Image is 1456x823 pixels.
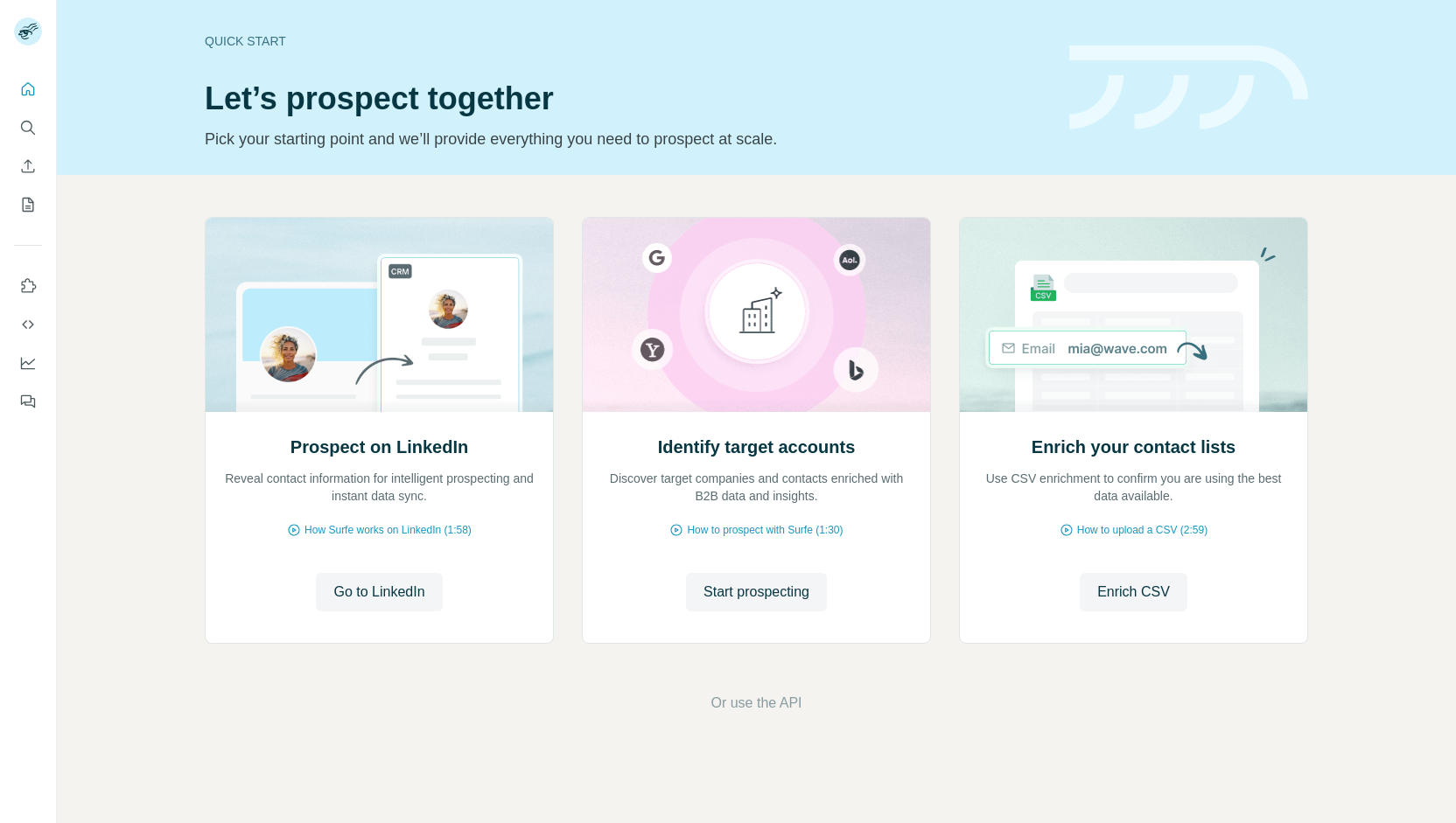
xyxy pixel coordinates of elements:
[290,435,468,459] h2: Prospect on LinkedIn
[14,309,42,340] button: Use Surfe API
[1032,435,1235,459] h2: Enrich your contact lists
[333,582,424,603] span: Go to LinkedIn
[205,32,1048,50] div: Quick start
[223,470,535,505] p: Reveal contact information for intelligent prospecting and instant data sync.
[304,522,472,538] span: How Surfe works on LinkedIn (1:58)
[977,470,1290,505] p: Use CSV enrichment to confirm you are using the best data available.
[14,112,42,143] button: Search
[710,693,801,714] button: Or use the API
[686,573,827,611] button: Start prospecting
[600,470,913,505] p: Discover target companies and contacts enriched with B2B data and insights.
[1080,573,1187,611] button: Enrich CSV
[703,582,809,603] span: Start prospecting
[205,81,1048,116] h1: Let’s prospect together
[658,435,856,459] h2: Identify target accounts
[1069,45,1308,130] img: banner
[14,73,42,105] button: Quick start
[14,386,42,417] button: Feedback
[14,347,42,379] button: Dashboard
[205,127,1048,151] p: Pick your starting point and we’ll provide everything you need to prospect at scale.
[14,189,42,220] button: My lists
[959,218,1308,412] img: Enrich your contact lists
[205,218,554,412] img: Prospect on LinkedIn
[1077,522,1207,538] span: How to upload a CSV (2:59)
[316,573,442,611] button: Go to LinkedIn
[1097,582,1170,603] span: Enrich CSV
[582,218,931,412] img: Identify target accounts
[687,522,843,538] span: How to prospect with Surfe (1:30)
[14,150,42,182] button: Enrich CSV
[14,270,42,302] button: Use Surfe on LinkedIn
